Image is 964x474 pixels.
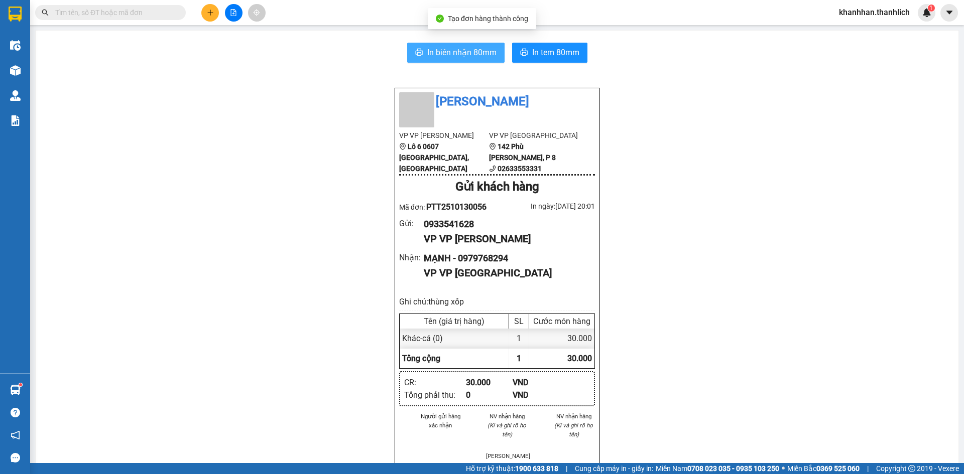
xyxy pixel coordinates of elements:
[399,251,424,264] div: Nhận :
[248,4,266,22] button: aim
[486,451,529,460] li: [PERSON_NAME]
[867,463,869,474] span: |
[489,130,579,141] li: VP VP [GEOGRAPHIC_DATA]
[489,143,496,150] span: environment
[404,376,466,389] div: CR :
[448,15,528,23] span: Tạo đơn hàng thành công
[10,65,21,76] img: warehouse-icon
[42,9,49,16] span: search
[11,453,20,462] span: message
[512,317,526,326] div: SL
[402,334,443,343] span: Khác - cá (0)
[554,422,593,438] i: (Kí và ghi rõ họ tên)
[513,389,559,401] div: VND
[566,463,567,474] span: |
[436,15,444,23] span: check-circle
[419,412,462,430] li: Người gửi hàng xác nhận
[399,295,595,308] div: Ghi chú: thùng xốp
[517,354,521,363] span: 1
[402,317,506,326] div: Tên (giá trị hàng)
[399,178,595,197] div: Gửi khách hàng
[10,115,21,126] img: solution-icon
[816,464,860,472] strong: 0369 525 060
[399,201,497,213] div: Mã đơn:
[424,265,587,281] div: VP VP [GEOGRAPHIC_DATA]
[908,465,915,472] span: copyright
[10,385,21,395] img: warehouse-icon
[10,40,21,51] img: warehouse-icon
[489,165,496,172] span: phone
[782,466,785,470] span: ⚪️
[486,412,529,421] li: NV nhận hàng
[466,389,513,401] div: 0
[497,201,595,212] div: In ngày: [DATE] 20:01
[787,463,860,474] span: Miền Bắc
[402,354,440,363] span: Tổng cộng
[404,389,466,401] div: Tổng phải thu :
[567,354,592,363] span: 30.000
[831,6,918,19] span: khanhhan.thanhlich
[399,130,489,141] li: VP VP [PERSON_NAME]
[424,217,587,231] div: 0933541628
[11,408,20,417] span: question-circle
[687,464,779,472] strong: 0708 023 035 - 0935 103 250
[488,422,526,438] i: (Kí và ghi rõ họ tên)
[489,142,556,162] b: 142 Phù [PERSON_NAME], P 8
[945,8,954,17] span: caret-down
[11,430,20,440] span: notification
[513,376,559,389] div: VND
[532,317,592,326] div: Cước món hàng
[532,46,579,59] span: In tem 80mm
[399,217,424,230] div: Gửi :
[399,92,595,111] li: [PERSON_NAME]
[207,9,214,16] span: plus
[426,202,487,212] span: PTT2510130056
[424,231,587,247] div: VP VP [PERSON_NAME]
[575,463,653,474] span: Cung cấp máy in - giấy in:
[466,463,558,474] span: Hỗ trợ kỹ thuật:
[19,383,22,386] sup: 1
[466,376,513,389] div: 30.000
[407,43,505,63] button: printerIn biên nhận 80mm
[940,4,958,22] button: caret-down
[399,142,469,173] b: Lô 6 0607 [GEOGRAPHIC_DATA], [GEOGRAPHIC_DATA]
[520,48,528,58] span: printer
[253,9,260,16] span: aim
[9,7,22,22] img: logo-vxr
[928,5,935,12] sup: 1
[399,143,406,150] span: environment
[656,463,779,474] span: Miền Nam
[230,9,237,16] span: file-add
[424,251,587,265] div: MẠNH - 0979768294
[922,8,931,17] img: icon-new-feature
[201,4,219,22] button: plus
[515,464,558,472] strong: 1900 633 818
[10,90,21,101] img: warehouse-icon
[509,329,529,348] div: 1
[552,412,595,421] li: NV nhận hàng
[529,329,594,348] div: 30.000
[415,48,423,58] span: printer
[225,4,243,22] button: file-add
[929,5,933,12] span: 1
[55,7,174,18] input: Tìm tên, số ĐT hoặc mã đơn
[427,46,497,59] span: In biên nhận 80mm
[512,43,587,63] button: printerIn tem 80mm
[498,165,542,173] b: 02633553331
